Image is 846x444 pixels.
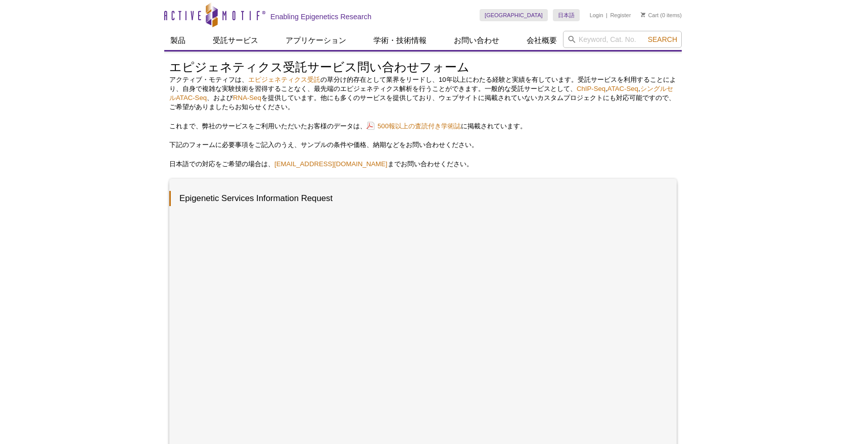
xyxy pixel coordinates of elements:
[606,9,607,21] li: |
[563,31,682,48] input: Keyword, Cat. No.
[169,61,677,75] h1: エピジェネティクス受託サービス問い合わせフォーム
[553,9,580,21] a: 日本語
[270,12,371,21] h2: Enabling Epigenetics Research
[274,160,388,168] a: [EMAIL_ADDRESS][DOMAIN_NAME]
[169,160,677,169] p: 日本語での対応をご希望の場合は、 までお問い合わせください。
[169,85,673,102] a: シングルセルATAC-Seq
[169,75,677,112] p: アクティブ・モティフは、 の草分け的存在として業界をリードし、10年以上にわたる経験と実績を有しています。受託サービスを利用することにより、自身で複雑な実験技術を習得することなく、最先端のエピジ...
[610,12,631,19] a: Register
[607,85,638,92] a: ATAC-Seq
[641,9,682,21] li: (0 items)
[248,76,320,83] a: エピジェネティクス受託
[164,31,192,50] a: 製品
[480,9,548,21] a: [GEOGRAPHIC_DATA]
[367,31,433,50] a: 学術・技術情報
[577,85,605,92] a: ChIP-Seq
[169,191,667,206] h3: Epigenetic Services Information Request
[169,140,677,150] p: 下記のフォームに必要事項をご記入のうえ、サンプルの条件や価格、納期などをお問い合わせください。
[590,12,603,19] a: Login
[645,35,680,44] button: Search
[641,12,659,19] a: Cart
[521,31,563,50] a: 会社概要
[207,31,264,50] a: 受託サービス
[648,35,677,43] span: Search
[279,31,352,50] a: アプリケーション
[641,12,645,17] img: Your Cart
[366,121,461,131] a: 500報以上の査読付き学術誌
[169,122,677,131] p: これまで、弊社のサービスをご利用いただいたお客様のデータは、 に掲載されています。
[233,94,261,102] a: RNA-Seq
[448,31,505,50] a: お問い合わせ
